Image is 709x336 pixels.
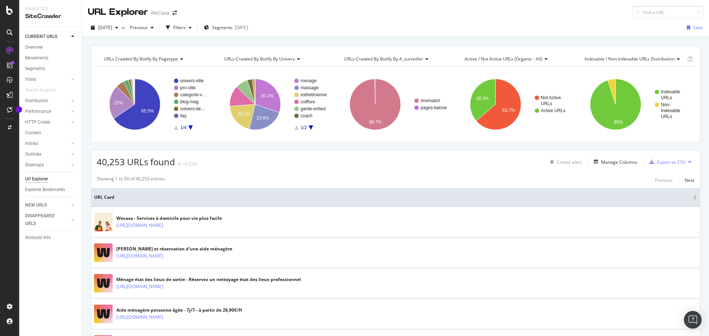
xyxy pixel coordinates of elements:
[25,108,51,115] div: Performance
[116,222,163,229] a: [URL][DOMAIN_NAME]
[25,76,36,83] div: Visits
[180,85,196,90] text: pro-ville
[25,76,69,83] a: Visits
[25,161,44,169] div: Sitemaps
[25,65,76,73] a: Segments
[25,97,69,105] a: Distribution
[25,234,76,242] a: Analysis Info
[25,86,56,94] div: Search Engines
[116,314,163,321] a: [URL][DOMAIN_NAME]
[25,175,76,183] a: Url Explorer
[343,53,447,65] h4: URLs Crawled By Botify By a_surveiller
[301,85,319,90] text: massage
[201,22,251,34] button: Segments[DATE]
[685,177,694,183] div: Next
[541,95,561,100] text: Not Active
[25,44,76,51] a: Overview
[655,176,672,184] button: Previous
[25,212,62,228] div: DISAPPEARED URLS
[632,6,703,19] input: Find a URL
[301,92,327,97] text: estheticienne
[684,22,703,34] button: Save
[25,12,76,21] div: SiteCrawler
[223,53,327,65] h4: URLs Crawled By Botify By univers
[94,243,113,262] img: main image
[256,115,269,121] text: 23.6%
[25,150,69,158] a: Outlinks
[463,53,568,65] h4: Active / Not Active URLs
[114,100,123,105] text: 22%
[693,24,703,31] div: Save
[25,54,48,62] div: Movements
[88,6,148,18] div: URL Explorer
[684,311,702,329] div: Open Intercom Messenger
[657,159,685,165] div: Export as CSV
[25,33,57,41] div: CURRENT URLS
[237,111,250,117] text: 20.1%
[301,78,317,83] text: menage
[661,114,672,119] text: URLs
[557,159,582,165] div: Create alert
[301,125,307,130] text: 1/2
[163,22,195,34] button: Filters
[127,22,157,34] button: Previous
[116,252,163,260] a: [URL][DOMAIN_NAME]
[25,186,76,194] a: Explorer Bookmarks
[458,72,573,136] svg: A chart.
[25,140,69,148] a: Inlinks
[116,283,163,290] a: [URL][DOMAIN_NAME]
[344,56,423,62] span: URLs Crawled By Botify By a_surveiller
[212,24,233,31] span: Segments
[25,6,76,12] div: Analytics
[25,54,76,62] a: Movements
[661,95,672,100] text: URLs
[301,113,312,118] text: coach
[217,72,333,136] svg: A chart.
[25,234,51,242] div: Analysis Info
[180,78,204,83] text: univers-ville
[601,159,637,165] div: Manage Columns
[502,108,515,113] text: 63.7%
[180,113,186,118] text: faq
[180,92,206,97] text: categorie-v…
[25,129,76,137] a: Content
[421,105,447,110] text: pages-baisse
[25,186,65,194] div: Explorer Bookmarks
[121,24,127,31] span: vs
[224,56,295,62] span: URLs Crawled By Botify By univers
[178,163,181,165] img: Equal
[25,44,43,51] div: Overview
[585,56,675,62] span: Indexable / Non-Indexable URLs distribution
[369,119,382,125] text: 99.7%
[116,276,301,283] div: Ménage état des lieux de sortie - Réservez un nettoyage état des lieux professionnel
[583,53,686,65] h4: Indexable / Non-Indexable URLs Distribution
[102,53,207,65] h4: URLs Crawled By Botify By pagetype
[151,9,169,17] div: WeCasa
[25,175,48,183] div: Url Explorer
[88,22,121,34] button: [DATE]
[104,56,178,62] span: URLs Crawled By Botify By pagetype
[25,140,38,148] div: Inlinks
[180,99,199,104] text: blog-mag
[116,215,222,222] div: Wecasa - Services à domicile pour vie plus facile
[25,108,69,115] a: Performance
[25,212,69,228] a: DISAPPEARED URLS
[547,156,582,168] button: Create alert
[261,93,273,98] text: 30.1%
[578,72,693,136] div: A chart.
[141,108,154,114] text: 65.5%
[661,89,680,94] text: Indexable
[180,125,186,130] text: 1/4
[25,118,69,126] a: HTTP Codes
[614,119,623,125] text: 95%
[173,24,186,31] div: Filters
[97,72,212,136] svg: A chart.
[337,72,453,136] svg: A chart.
[541,108,565,113] text: Active URLs
[16,106,22,113] div: Tooltip anchor
[25,129,41,137] div: Content
[421,98,440,103] text: #nomatch
[465,56,542,62] span: Active / Not Active URLs (organic - all)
